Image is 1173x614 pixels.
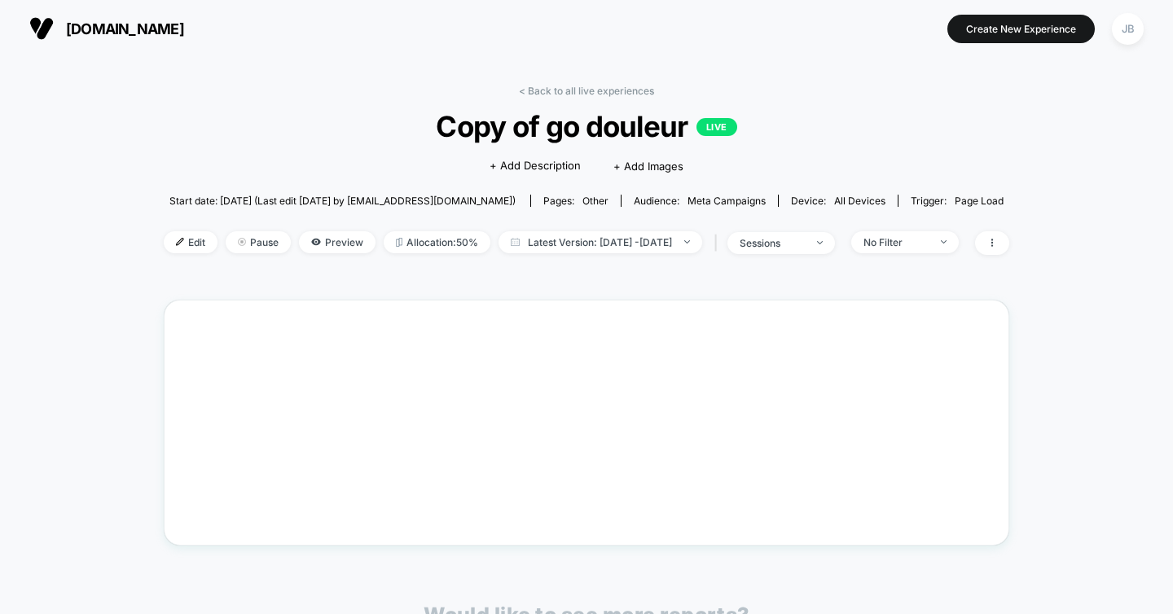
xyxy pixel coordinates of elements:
span: Page Load [955,195,1004,207]
span: Meta campaigns [688,195,766,207]
img: rebalance [396,238,402,247]
span: [DOMAIN_NAME] [66,20,184,37]
img: end [684,240,690,243]
div: Trigger: [911,195,1004,207]
img: end [941,240,947,243]
img: calendar [511,238,520,246]
p: LIVE [696,118,737,136]
span: + Add Images [613,160,683,173]
span: Edit [164,231,217,253]
img: end [238,238,246,246]
a: < Back to all live experiences [519,85,654,97]
div: Audience: [634,195,766,207]
button: [DOMAIN_NAME] [24,15,189,42]
span: Copy of go douleur [206,109,967,143]
div: Pages: [543,195,608,207]
span: other [582,195,608,207]
span: Pause [226,231,291,253]
button: Create New Experience [947,15,1095,43]
span: + Add Description [490,158,581,174]
span: Preview [299,231,376,253]
span: all devices [834,195,885,207]
img: end [817,241,823,244]
div: No Filter [863,236,929,248]
span: | [710,231,727,255]
img: edit [176,238,184,246]
div: sessions [740,237,805,249]
img: Visually logo [29,16,54,41]
button: JB [1107,12,1149,46]
span: Allocation: 50% [384,231,490,253]
span: Device: [778,195,898,207]
span: Latest Version: [DATE] - [DATE] [499,231,702,253]
span: Start date: [DATE] (Last edit [DATE] by [EMAIL_ADDRESS][DOMAIN_NAME]) [169,195,516,207]
div: JB [1112,13,1144,45]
